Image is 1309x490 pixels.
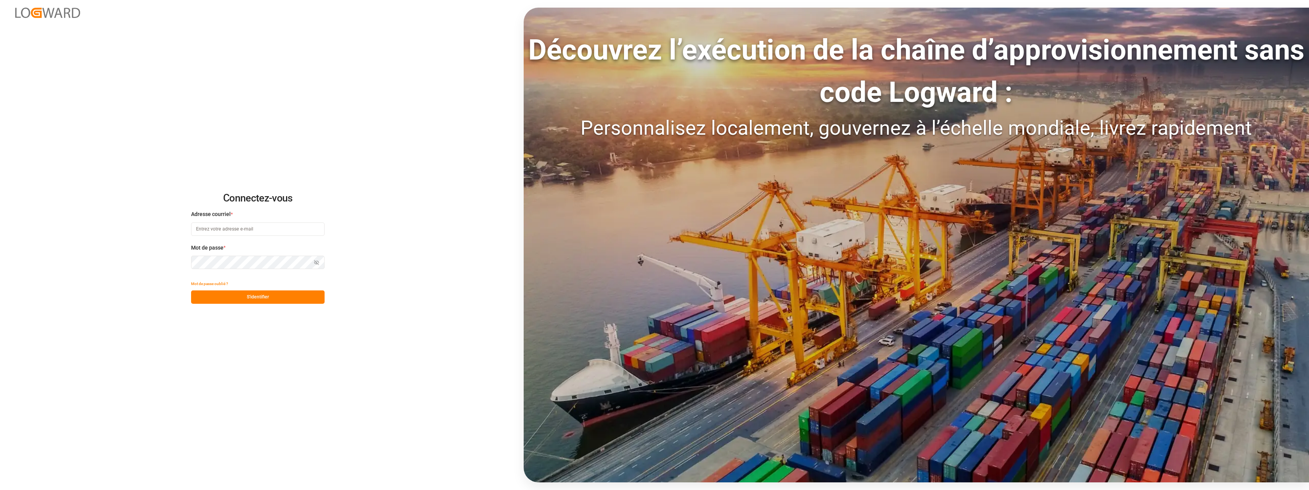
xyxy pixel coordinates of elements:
button: S'identifier [191,290,325,304]
div: Découvrez l’exécution de la chaîne d’approvisionnement sans code Logward : [524,29,1309,113]
span: Adresse courriel [191,210,231,218]
img: Logward_new_orange.png [15,8,80,18]
span: Mot de passe [191,244,224,252]
h2: Connectez-vous [191,186,325,211]
button: Mot de passe oublié ? [191,277,228,290]
div: Personnalisez localement, gouvernez à l’échelle mondiale, livrez rapidement [524,113,1309,143]
input: Entrez votre adresse e-mail [191,222,325,236]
